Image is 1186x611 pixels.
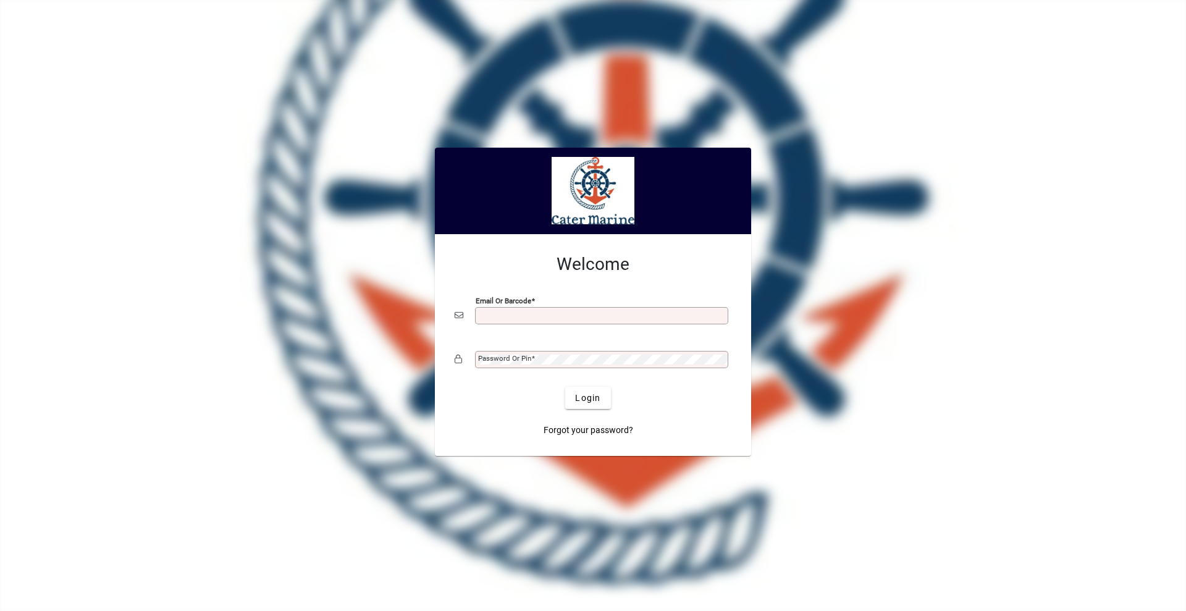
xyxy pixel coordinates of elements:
[478,354,531,363] mat-label: Password or Pin
[544,424,633,437] span: Forgot your password?
[539,419,638,441] a: Forgot your password?
[565,387,610,409] button: Login
[455,254,731,275] h2: Welcome
[575,392,600,405] span: Login
[476,297,531,305] mat-label: Email or Barcode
